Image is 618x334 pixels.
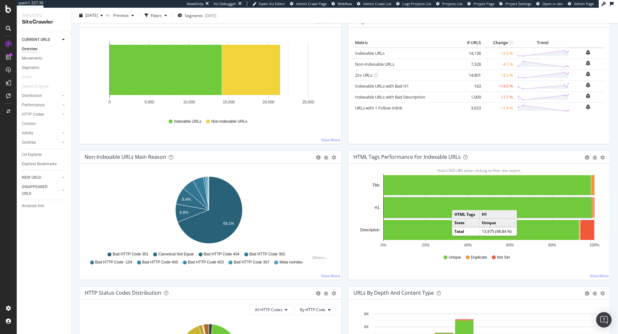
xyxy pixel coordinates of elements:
[355,83,409,89] a: Indexable URLs with Bad H1
[600,155,605,160] div: gear
[85,13,98,18] span: 2025 Sep. 22nd
[589,243,599,247] text: 100%
[482,102,515,113] td: +1.4 %
[95,260,132,265] span: Bad HTTP Code -104
[142,10,170,21] button: Filters
[353,174,602,249] svg: A chart.
[586,104,590,110] div: bell-plus
[321,273,340,279] a: View More
[363,1,391,6] span: Admin Crawl List
[457,38,482,48] th: # URLS
[22,120,36,127] div: Content
[22,111,44,118] div: HTTP Codes
[321,137,340,143] a: View More
[449,255,461,260] span: Unique
[22,203,67,209] a: Analysis Info
[223,100,235,104] text: 15,000
[259,1,285,6] span: Open Viz Editor
[332,155,336,160] div: gear
[316,155,321,160] div: circle-info
[593,155,597,160] div: bug
[22,74,38,81] a: Visits
[452,227,479,235] td: Total
[452,219,479,227] td: State
[355,94,425,100] a: Indexable URLs with Bad Description
[316,291,321,296] div: circle-info
[22,184,54,197] div: DISAPPEARED URLS
[249,252,285,257] span: Bad HTTP Code 302
[145,100,154,104] text: 5,000
[22,111,60,118] a: HTTP Codes
[497,255,510,260] span: Not Set
[175,10,219,21] button: Segments[DATE]
[332,291,336,296] div: gear
[586,93,590,99] div: bell-plus
[505,1,531,6] span: Project Settings
[479,210,517,219] td: H1
[180,210,189,215] text: 8.8%
[22,120,67,127] a: Content
[596,312,612,328] div: Open Intercom Messenger
[355,50,385,56] a: Indexable URLs
[302,100,314,104] text: 25,000
[536,1,563,6] a: Open in dev
[249,305,293,315] button: All HTTP Codes
[22,174,41,181] div: NEW URLS
[214,1,237,6] div: Viz Debugger:
[364,312,369,316] text: 8K
[85,38,333,113] div: A chart.
[22,13,66,18] div: Analytics
[506,243,514,247] text: 60%
[22,36,50,43] div: CURRENT URLS
[452,210,479,219] td: HTML Tags
[338,1,352,6] span: Webflow
[353,154,461,160] div: HTML Tags Performance for Indexable URLs
[457,48,482,59] td: 14,138
[324,291,328,296] div: bug
[457,91,482,102] td: 1,009
[515,38,571,48] th: Trend
[396,1,431,6] a: Logs Projects List
[85,154,166,160] div: Non-Indexable URLs Main Reason
[85,174,333,249] div: A chart.
[187,1,204,6] div: ReadOnly:
[457,102,482,113] td: 3,923
[22,55,42,62] div: Movements
[548,243,556,247] text: 80%
[234,260,269,265] span: Bad HTTP Code 307
[355,105,402,111] a: URLs with 1 Follow Inlink
[600,291,605,296] div: gear
[593,291,597,296] div: bug
[312,255,330,260] div: Others...
[586,61,590,66] div: bell-plus
[263,100,275,104] text: 20,000
[467,1,494,6] a: Project Page
[479,227,517,235] td: 13,975 (98.84 %)
[255,307,282,312] span: All HTTP Codes
[22,139,36,146] div: Outlinks
[22,55,67,62] a: Movements
[381,243,387,247] text: 0%
[106,12,111,17] span: vs
[360,228,379,232] text: Description
[22,83,49,90] div: Search Engines
[290,1,327,6] a: Admin Crawl Page
[482,38,515,48] th: Change
[111,10,136,21] button: Previous
[142,260,178,265] span: Bad HTTP Code 400
[568,1,594,6] a: Admin Page
[436,1,463,6] a: Projects List
[22,64,39,71] div: Segments
[182,197,191,202] text: 8.4%
[457,81,482,91] td: 163
[22,102,60,109] a: Performance
[586,82,590,88] div: bell-plus
[183,100,195,104] text: 10,000
[205,13,216,18] div: [DATE]
[355,61,394,67] a: Non-Indexable URLs
[188,260,224,265] span: Bad HTTP Code 403
[113,252,148,257] span: Bad HTTP Code 301
[22,151,42,158] div: Url Explorer
[22,161,67,167] a: Explorer Bookmarks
